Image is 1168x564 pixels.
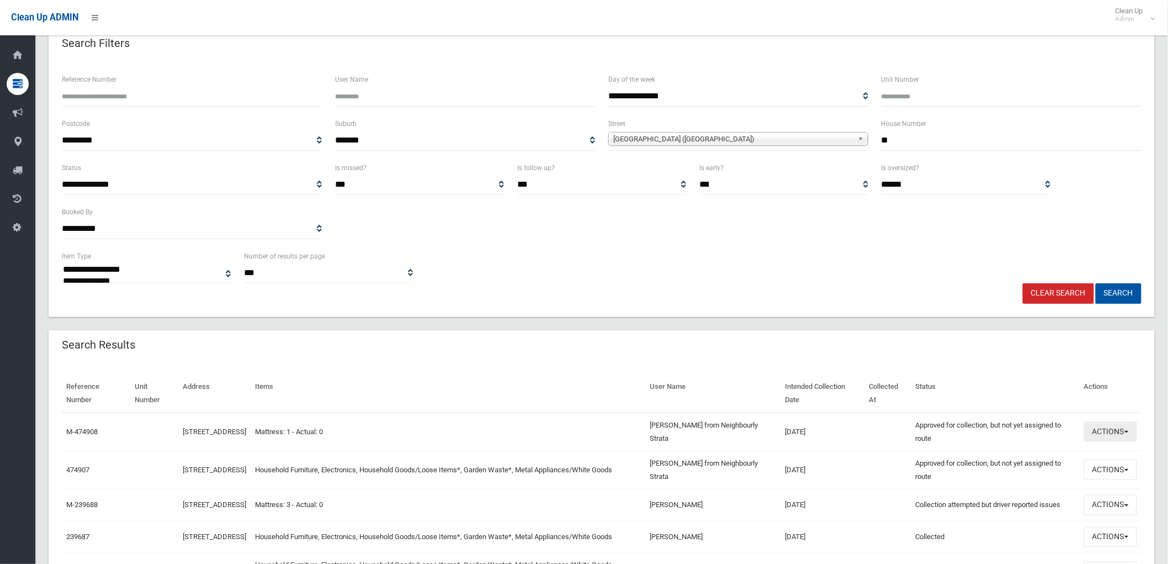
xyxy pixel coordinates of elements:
[251,489,646,521] td: Mattress: 3 - Actual: 0
[62,118,90,130] label: Postcode
[608,118,625,130] label: Street
[178,375,251,413] th: Address
[1023,283,1094,304] a: Clear Search
[62,73,116,86] label: Reference Number
[335,118,357,130] label: Suburb
[517,162,555,174] label: Is follow up?
[645,521,781,553] td: [PERSON_NAME]
[911,451,1080,489] td: Approved for collection, but not yet assigned to route
[1116,15,1143,23] small: Admin
[1084,460,1137,480] button: Actions
[613,133,853,146] span: [GEOGRAPHIC_DATA] ([GEOGRAPHIC_DATA])
[251,451,646,489] td: Household Furniture, Electronics, Household Goods/Loose Items*, Garden Waste*, Metal Appliances/W...
[699,162,724,174] label: Is early?
[781,375,865,413] th: Intended Collection Date
[183,428,246,436] a: [STREET_ADDRESS]
[1080,375,1142,413] th: Actions
[864,375,911,413] th: Collected At
[183,500,246,509] a: [STREET_ADDRESS]
[130,375,178,413] th: Unit Number
[882,73,920,86] label: Unit Number
[781,489,865,521] td: [DATE]
[244,250,325,262] label: Number of results per page
[781,413,865,451] td: [DATE]
[781,521,865,553] td: [DATE]
[1084,421,1137,442] button: Actions
[66,428,98,436] a: M-474908
[183,533,246,541] a: [STREET_ADDRESS]
[911,489,1080,521] td: Collection attempted but driver reported issues
[645,489,781,521] td: [PERSON_NAME]
[49,33,143,54] header: Search Filters
[62,206,93,218] label: Booked By
[911,521,1080,553] td: Collected
[251,375,646,413] th: Items
[66,466,89,474] a: 474907
[608,73,655,86] label: Day of the week
[1084,527,1137,547] button: Actions
[911,413,1080,451] td: Approved for collection, but not yet assigned to route
[62,250,91,262] label: Item Type
[11,12,78,23] span: Clean Up ADMIN
[66,500,98,509] a: M-239688
[62,375,130,413] th: Reference Number
[49,334,148,356] header: Search Results
[1096,283,1142,304] button: Search
[645,375,781,413] th: User Name
[335,162,367,174] label: Is missed?
[1110,7,1154,23] span: Clean Up
[335,73,368,86] label: User Name
[66,533,89,541] a: 239687
[882,162,920,174] label: Is oversized?
[781,451,865,489] td: [DATE]
[1084,495,1137,515] button: Actions
[251,413,646,451] td: Mattress: 1 - Actual: 0
[882,118,927,130] label: House Number
[62,162,81,174] label: Status
[251,521,646,553] td: Household Furniture, Electronics, Household Goods/Loose Items*, Garden Waste*, Metal Appliances/W...
[645,451,781,489] td: [PERSON_NAME] from Neighbourly Strata
[911,375,1080,413] th: Status
[645,413,781,451] td: [PERSON_NAME] from Neighbourly Strata
[183,466,246,474] a: [STREET_ADDRESS]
